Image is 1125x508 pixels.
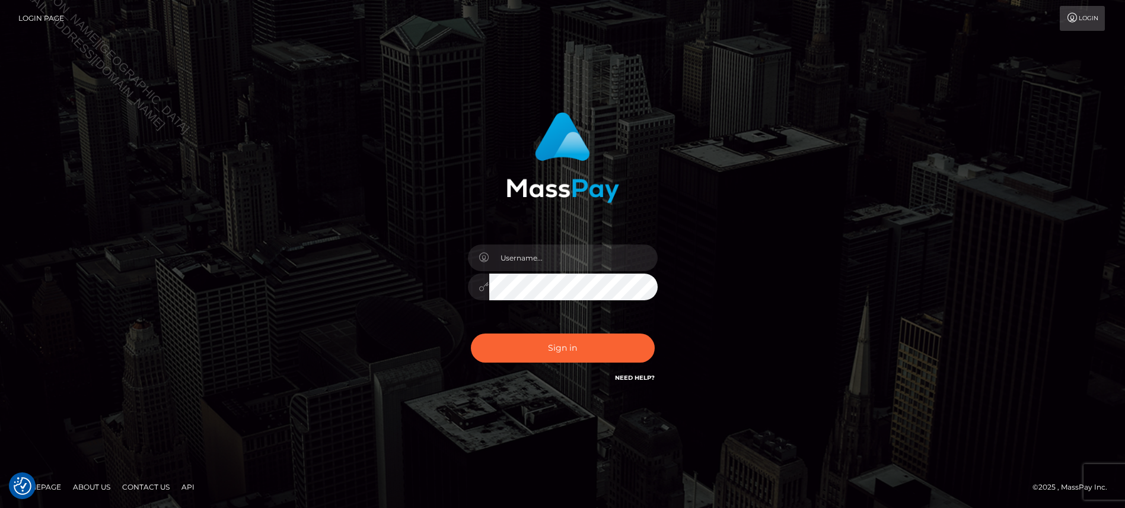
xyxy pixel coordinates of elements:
a: API [177,478,199,496]
a: Need Help? [615,374,655,382]
img: MassPay Login [506,112,619,203]
a: Homepage [13,478,66,496]
img: Revisit consent button [14,477,31,495]
a: Login [1060,6,1105,31]
div: © 2025 , MassPay Inc. [1032,481,1116,494]
input: Username... [489,245,658,271]
a: About Us [68,478,115,496]
a: Login Page [18,6,64,31]
a: Contact Us [117,478,174,496]
button: Consent Preferences [14,477,31,495]
button: Sign in [471,334,655,363]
